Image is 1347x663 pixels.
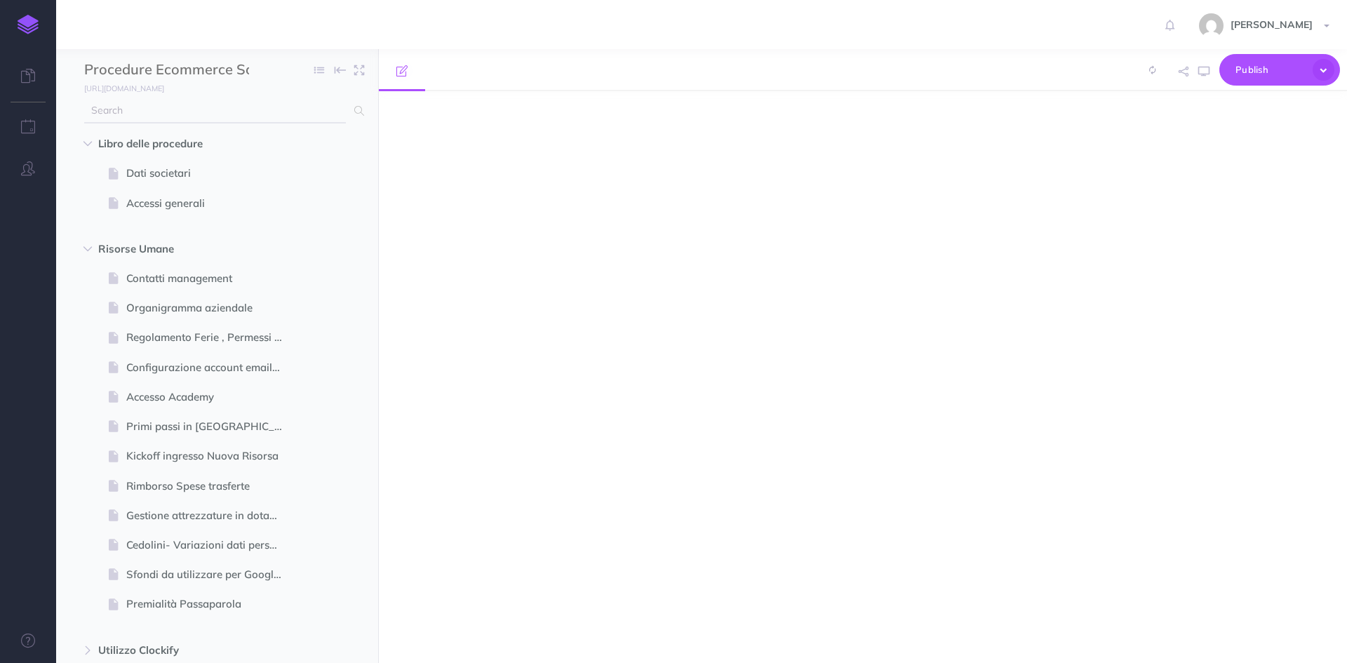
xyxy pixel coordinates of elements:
span: Dati societari [126,165,294,182]
small: [URL][DOMAIN_NAME] [84,83,164,93]
img: logo-mark.svg [18,15,39,34]
span: Risorse Umane [98,241,276,257]
span: Utilizzo Clockify [98,642,276,659]
span: Kickoff ingresso Nuova Risorsa [126,448,294,464]
span: Primi passi in [GEOGRAPHIC_DATA] [126,418,294,435]
input: Search [84,98,346,123]
span: Publish [1235,59,1306,81]
span: Organigramma aziendale [126,300,294,316]
span: Gestione attrezzature in dotazione [126,507,294,524]
span: Libro delle procedure [98,135,276,152]
span: Rimborso Spese trasferte [126,478,294,495]
span: Configurazione account email Ecommerce School [126,359,294,376]
span: Premialità Passaparola [126,596,294,612]
span: Accesso Academy [126,389,294,406]
img: 773ddf364f97774a49de44848d81cdba.jpg [1199,13,1224,38]
span: Cedolini- Variazioni dati personali [126,537,294,554]
span: Regolamento Ferie , Permessi e Malattia [126,329,294,346]
a: [URL][DOMAIN_NAME] [56,81,178,95]
button: Publish [1219,54,1340,86]
span: Contatti management [126,270,294,287]
span: Accessi generali [126,195,294,212]
span: Sfondi da utilizzare per Google Meet [126,566,294,583]
input: Documentation Name [84,60,249,81]
span: [PERSON_NAME] [1224,18,1320,31]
